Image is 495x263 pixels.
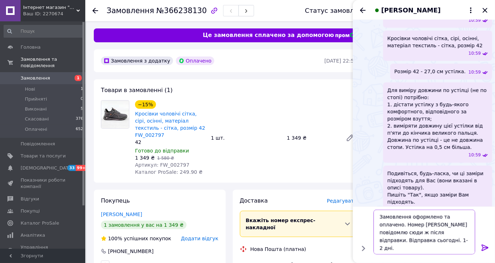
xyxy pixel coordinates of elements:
div: [PHONE_NUMBER] [107,248,154,255]
span: 100% [108,236,122,241]
span: 652 [76,126,83,133]
div: −15% [135,100,156,109]
span: 10:59 12.10.2025 [468,69,481,75]
span: Покупець [101,197,130,204]
a: Кросівки чоловічі сітка, сірі, осінні, матеріал текстиль - сітка, розмір 42 FW_002797 [135,111,205,138]
span: Замовлення [21,75,50,81]
a: [PERSON_NAME] [101,211,142,217]
span: 33 [68,165,76,171]
div: Повернутися назад [92,7,98,14]
span: Каталог ProSale [21,220,59,226]
span: Замовлення [107,6,154,15]
span: Скасовані [25,116,49,122]
div: 1 шт. [208,133,284,143]
span: Додати відгук [181,236,218,241]
span: 10:59 12.10.2025 [468,50,481,57]
span: Розмір 42 - 27,0 см устілка. [394,68,466,75]
a: Редагувати [343,131,357,145]
div: 1 замовлення у вас на 1 349 ₴ [101,221,187,229]
time: [DATE] 22:51 [324,58,357,64]
span: 5 [81,106,83,112]
span: [DEMOGRAPHIC_DATA] [21,165,73,171]
span: Аналітика [21,232,45,238]
div: 1 349 ₴ [284,133,340,143]
span: 1 580 ₴ [157,156,174,161]
span: 10:59 12.10.2025 [468,17,481,23]
input: Пошук [4,25,84,38]
span: Редагувати [327,198,357,204]
textarea: Замовлення оформлено та оплачено. Номер [PERSON_NAME] повідомлю сюди ж після відправки. Відправка... [373,210,475,254]
span: Інтернет магазин "Тея" [23,4,76,11]
span: 1 [75,75,82,81]
button: Показати кнопки [359,244,368,253]
button: Назад [359,6,367,15]
span: Артикул: FW_002797 [135,162,189,168]
span: 376 [76,116,83,122]
span: 1 349 ₴ [135,155,155,161]
span: Виконані [25,106,47,112]
img: Кросівки чоловічі сітка, сірі, осінні, матеріал текстиль - сітка, розмір 42 FW_002797 [101,101,129,128]
span: Товари в замовленні (1) [101,87,173,93]
span: 1 [81,86,83,92]
span: 10:59 12.10.2025 [468,152,481,158]
span: Управління сайтом [21,244,66,257]
span: Подивіться, будь-ласка, чи ці заміри підходять для Вас (вони вказані в описі товару). Пишіть "Так... [387,170,488,205]
span: Повідомлення [21,141,55,147]
div: Оплачено [176,57,214,65]
span: Прийняті [25,96,47,102]
span: Замовлення та повідомлення [21,56,85,69]
div: успішних покупок [101,235,171,242]
div: 42 [135,139,205,146]
span: Оплачені [25,126,47,133]
div: Ваш ID: 2270674 [23,11,85,17]
div: Замовлення з додатку [101,57,173,65]
span: Готово до відправки [135,148,189,154]
span: Нові [25,86,35,92]
span: Товари та послуги [21,153,66,159]
span: 99+ [76,165,87,171]
span: Відгуки [21,196,39,202]
span: №366238130 [156,6,207,15]
span: Для виміру довжини по устілці (не по стопі) потрібно: 1. дістати устілку з будь-якого комфортного... [387,87,488,151]
span: Показники роботи компанії [21,177,66,190]
span: Вкажіть номер експрес-накладної [246,218,316,230]
span: Покупці [21,208,40,214]
button: Закрити [481,6,489,15]
span: Каталог ProSale: 249.90 ₴ [135,169,203,175]
span: Це замовлення сплачено за допомогою [203,31,334,39]
span: [PERSON_NAME] [381,6,441,15]
div: Нова Пошта (платна) [249,246,308,253]
button: [PERSON_NAME] [373,6,475,15]
div: Статус замовлення [305,7,370,14]
span: Доставка [240,197,268,204]
span: 0 [81,96,83,102]
span: Кросівки чоловічі сітка, сірі, осінні, матеріал текстиль - сітка, розмір 42 [387,35,488,49]
span: Головна [21,44,41,50]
